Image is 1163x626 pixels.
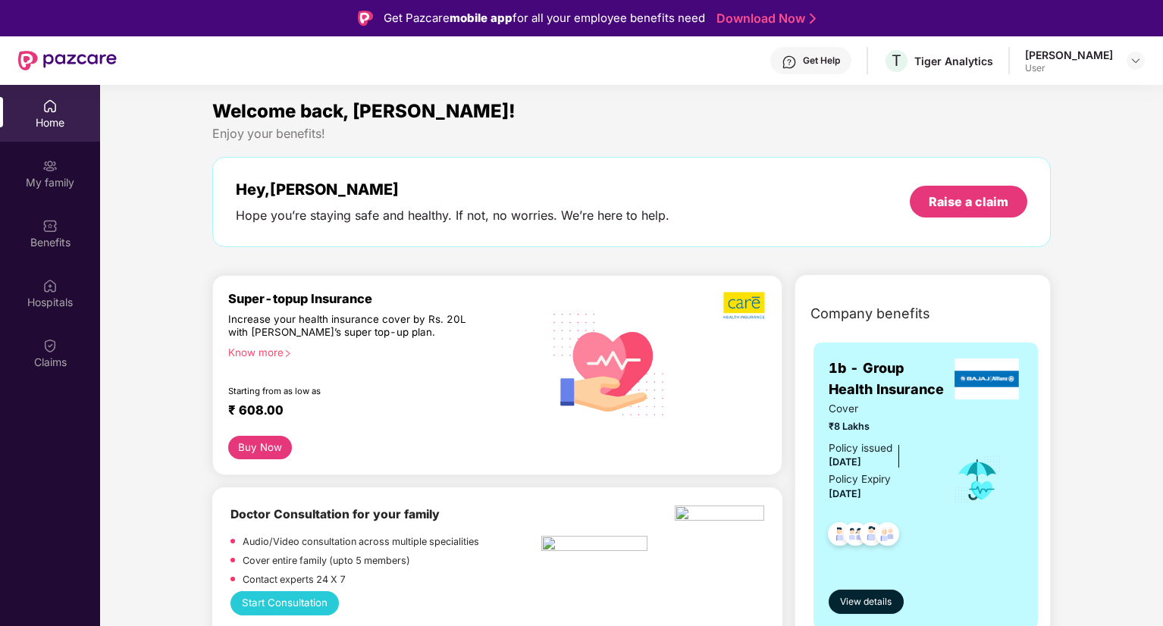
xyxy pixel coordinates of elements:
[284,349,292,358] span: right
[955,358,1020,399] img: insurerLogo
[212,126,1052,142] div: Enjoy your benefits!
[869,518,906,555] img: svg+xml;base64,PHN2ZyB4bWxucz0iaHR0cDovL3d3dy53My5vcmcvMjAwMC9zdmciIHdpZHRoPSI0OC45NDMiIGhlaWdodD...
[230,507,440,521] b: Doctor Consultation for your family
[42,99,58,114] img: svg+xml;base64,PHN2ZyBpZD0iSG9tZSIgeG1sbnM9Imh0dHA6Ly93d3cudzMub3JnLzIwMDAvc3ZnIiB3aWR0aD0iMjAiIG...
[810,11,816,27] img: Stroke
[782,55,797,70] img: svg+xml;base64,PHN2ZyBpZD0iSGVscC0zMngzMiIgeG1sbnM9Imh0dHA6Ly93d3cudzMub3JnLzIwMDAvc3ZnIiB3aWR0aD...
[42,158,58,174] img: svg+xml;base64,PHN2ZyB3aWR0aD0iMjAiIGhlaWdodD0iMjAiIHZpZXdCb3g9IjAgMCAyMCAyMCIgZmlsbD0ibm9uZSIgeG...
[243,553,410,568] p: Cover entire family (upto 5 members)
[829,471,891,487] div: Policy Expiry
[1025,48,1113,62] div: [PERSON_NAME]
[230,591,340,615] button: Start Consultation
[840,595,892,609] span: View details
[829,590,904,614] button: View details
[42,218,58,233] img: svg+xml;base64,PHN2ZyBpZD0iQmVuZWZpdHMiIHhtbG5zPSJodHRwOi8vd3d3LnczLm9yZy8yMDAwL3N2ZyIgd2lkdGg9Ij...
[929,193,1008,210] div: Raise a claim
[18,51,117,70] img: New Pazcare Logo
[542,295,677,432] img: svg+xml;base64,PHN2ZyB4bWxucz0iaHR0cDovL3d3dy53My5vcmcvMjAwMC9zdmciIHhtbG5zOnhsaW5rPSJodHRwOi8vd3...
[914,54,993,68] div: Tiger Analytics
[228,402,527,421] div: ₹ 608.00
[829,358,951,401] span: 1b - Group Health Insurance
[228,313,477,340] div: Increase your health insurance cover by Rs. 20L with [PERSON_NAME]’s super top-up plan.
[384,9,705,27] div: Get Pazcare for all your employee benefits need
[228,291,542,306] div: Super-topup Insurance
[236,208,669,224] div: Hope you’re staying safe and healthy. If not, no worries. We’re here to help.
[810,303,930,324] span: Company benefits
[829,440,892,456] div: Policy issued
[1130,55,1142,67] img: svg+xml;base64,PHN2ZyBpZD0iRHJvcGRvd24tMzJ4MzIiIHhtbG5zPSJodHRwOi8vd3d3LnczLm9yZy8yMDAwL3N2ZyIgd2...
[228,346,533,357] div: Know more
[42,278,58,293] img: svg+xml;base64,PHN2ZyBpZD0iSG9zcGl0YWxzIiB4bWxucz0iaHR0cDovL3d3dy53My5vcmcvMjAwMC9zdmciIHdpZHRoPS...
[243,534,479,549] p: Audio/Video consultation across multiple specialities
[236,180,669,199] div: Hey, [PERSON_NAME]
[541,536,647,556] img: pngtree-physiotherapy-physiotherapist-rehab-disability-stretching-png-image_6063262.png
[228,436,293,459] button: Buy Now
[953,455,1002,505] img: icon
[853,518,890,555] img: svg+xml;base64,PHN2ZyB4bWxucz0iaHR0cDovL3d3dy53My5vcmcvMjAwMC9zdmciIHdpZHRoPSI0OC45NDMiIGhlaWdodD...
[723,291,766,320] img: b5dec4f62d2307b9de63beb79f102df3.png
[675,505,763,525] img: physica%20-%20Edited.png
[829,419,933,434] span: ₹8 Lakhs
[1025,62,1113,74] div: User
[829,401,933,417] span: Cover
[42,338,58,353] img: svg+xml;base64,PHN2ZyBpZD0iQ2xhaW0iIHhtbG5zPSJodHRwOi8vd3d3LnczLm9yZy8yMDAwL3N2ZyIgd2lkdGg9IjIwIi...
[228,386,478,396] div: Starting from as low as
[837,518,874,555] img: svg+xml;base64,PHN2ZyB4bWxucz0iaHR0cDovL3d3dy53My5vcmcvMjAwMC9zdmciIHdpZHRoPSI0OC45MTUiIGhlaWdodD...
[821,518,858,555] img: svg+xml;base64,PHN2ZyB4bWxucz0iaHR0cDovL3d3dy53My5vcmcvMjAwMC9zdmciIHdpZHRoPSI0OC45NDMiIGhlaWdodD...
[829,488,861,499] span: [DATE]
[243,572,346,587] p: Contact experts 24 X 7
[450,11,513,25] strong: mobile app
[803,55,840,67] div: Get Help
[829,456,861,468] span: [DATE]
[212,100,516,122] span: Welcome back, [PERSON_NAME]!
[358,11,373,26] img: Logo
[716,11,811,27] a: Download Now
[892,52,901,70] span: T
